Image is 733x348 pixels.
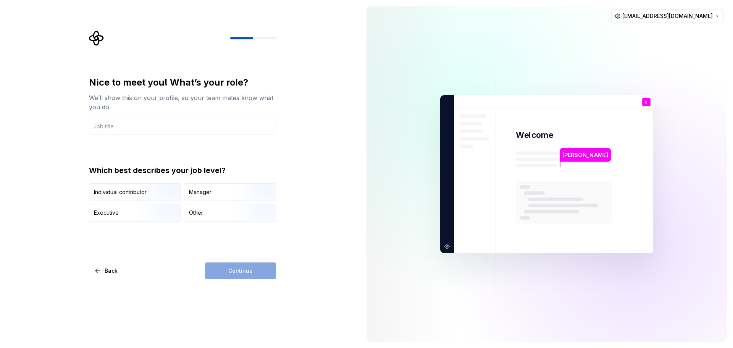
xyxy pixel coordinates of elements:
[89,165,276,176] div: Which best describes your job level?
[645,100,647,104] p: c
[89,262,124,279] button: Back
[94,188,147,196] div: Individual contributor
[562,151,608,159] p: [PERSON_NAME]
[89,93,276,112] div: We’ll show this on your profile, so your team mates know what you do.
[516,129,553,141] p: Welcome
[189,209,203,217] div: Other
[89,118,276,134] input: Job title
[94,209,119,217] div: Executive
[89,31,104,46] svg: Supernova Logo
[89,76,276,89] div: Nice to meet you! What’s your role?
[105,267,118,275] span: Back
[622,12,713,20] span: [EMAIL_ADDRESS][DOMAIN_NAME]
[189,188,212,196] div: Manager
[611,9,724,23] button: [EMAIL_ADDRESS][DOMAIN_NAME]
